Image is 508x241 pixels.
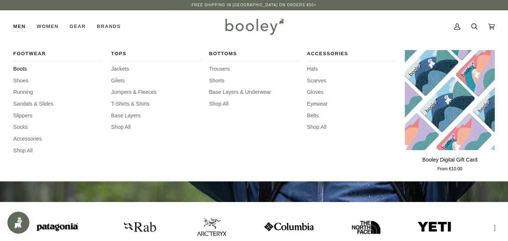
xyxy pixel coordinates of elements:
[13,135,103,143] a: Accessories
[307,112,397,120] a: Belts
[209,100,299,108] a: Shop All
[37,23,58,30] span: Women
[13,100,103,108] a: Sandals & Slides
[222,16,286,37] img: Booley
[13,123,103,131] a: Socks
[209,65,299,73] a: Trousers
[111,88,201,96] a: Jumpers & Fleeces
[209,88,299,96] a: Base Layers & Underwear
[307,65,397,73] a: Hats
[13,10,31,43] a: Men
[13,88,103,96] a: Running
[111,123,201,131] a: Shop All
[111,65,201,73] a: Jackets
[31,10,64,43] a: Women
[307,100,397,108] a: Eyewear
[111,50,201,57] span: Tops
[13,112,103,120] a: Slippers
[111,112,201,120] a: Base Layers
[307,77,397,85] a: Scarves
[422,156,477,164] p: Booley Digital Gift Card
[307,123,397,131] a: Shop All
[209,77,299,85] a: Shorts
[307,50,397,57] span: Accessories
[405,50,495,150] a: Booley Digital Gift Card
[111,100,201,108] a: T-Shirts & Shirts
[405,50,495,172] product-grid-item: Booley Digital Gift Card
[13,50,103,61] a: Footwear
[111,50,201,61] a: Tops
[13,147,103,155] a: Shop All
[13,65,103,73] a: Boots
[307,88,397,96] a: Gloves
[13,77,103,85] a: Shoes
[307,50,397,61] a: Accessories
[111,77,201,85] a: Gilets
[97,23,121,30] span: Brands
[69,23,86,30] span: Gear
[13,50,103,57] span: Footwear
[405,50,495,150] product-grid-item-variant: €10.00
[91,10,126,43] a: Brands
[7,212,29,234] iframe: Button to open loyalty program pop-up
[405,153,495,173] a: Booley Digital Gift Card
[64,10,91,43] a: Gear
[209,50,299,61] a: Bottoms
[13,10,31,43] div: Men Footwear Boots Shoes Running Sandals & Slides Slippers Socks Accessories Shop All Tops Jacket...
[192,2,316,8] p: Free Shipping in [GEOGRAPHIC_DATA] on Orders €50+
[209,50,299,57] span: Bottoms
[437,166,462,173] span: From €10.00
